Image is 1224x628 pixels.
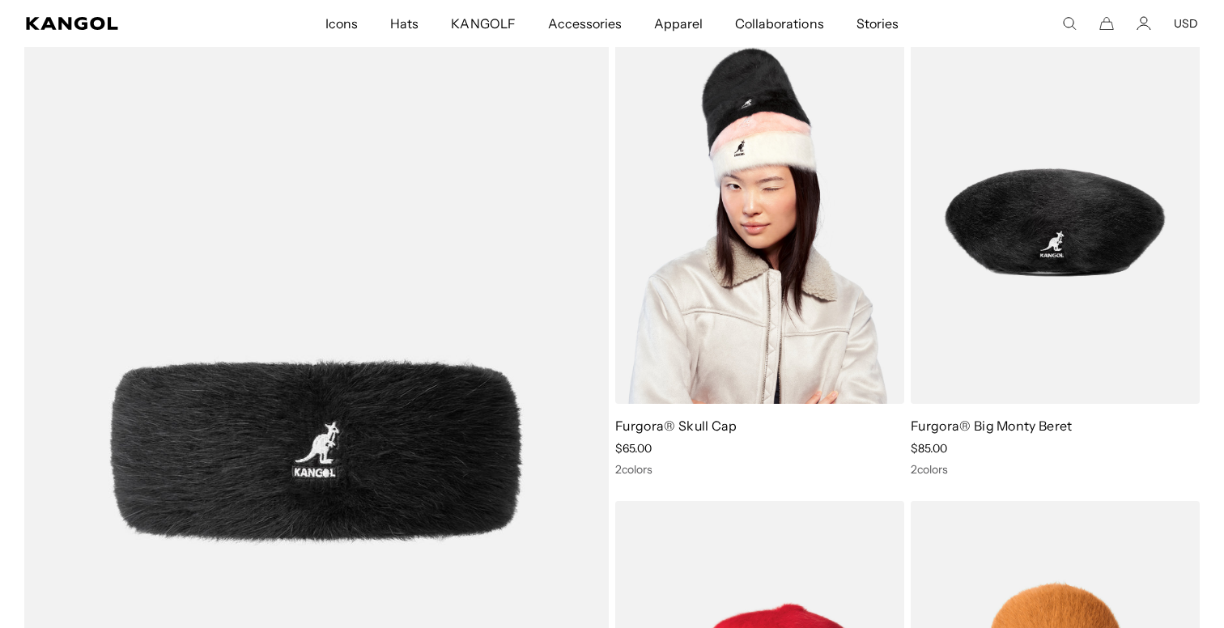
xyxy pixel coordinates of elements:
div: 2 colors [911,462,1200,477]
button: USD [1174,16,1198,31]
img: Furgora® Skull Cap [615,40,904,403]
button: Cart [1099,16,1114,31]
a: Account [1137,16,1151,31]
span: $65.00 [615,441,652,456]
img: Furgora® Big Monty Beret [911,40,1200,403]
a: Furgora® Big Monty Beret [911,418,1073,434]
div: 2 colors [615,462,904,477]
span: $85.00 [911,441,947,456]
a: Kangol [26,17,215,30]
a: Furgora® Skull Cap [615,418,737,434]
summary: Search here [1062,16,1077,31]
